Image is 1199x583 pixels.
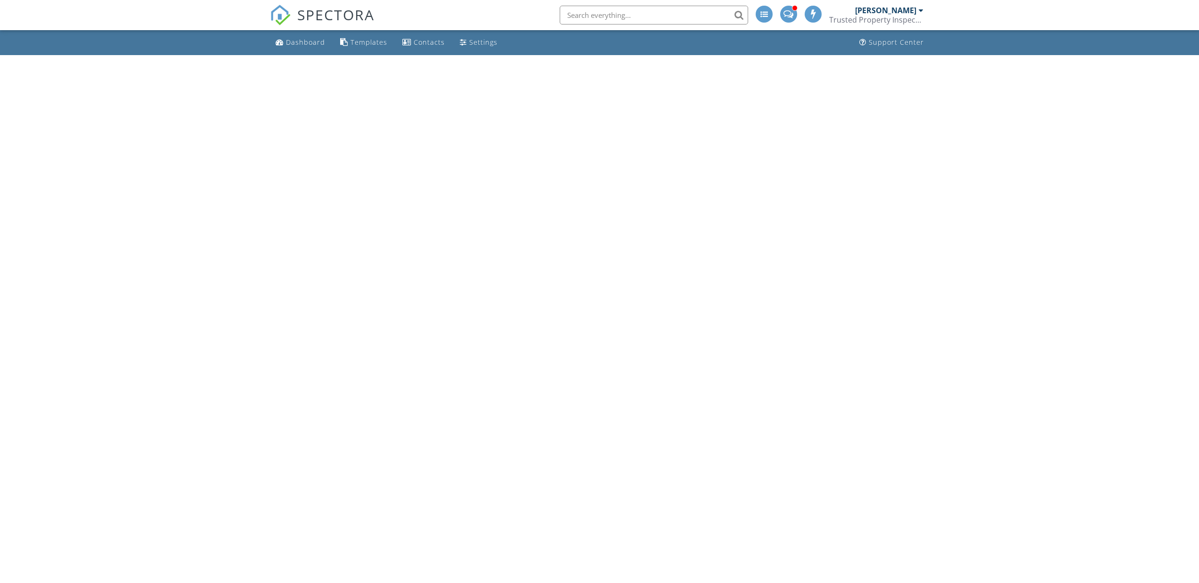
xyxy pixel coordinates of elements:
a: Contacts [399,34,449,51]
div: Dashboard [286,38,325,47]
div: Contacts [414,38,445,47]
a: Settings [456,34,501,51]
div: Templates [351,38,387,47]
a: Templates [336,34,391,51]
a: SPECTORA [270,13,375,32]
div: Settings [469,38,498,47]
a: Dashboard [272,34,329,51]
div: Support Center [869,38,924,47]
span: SPECTORA [297,5,375,24]
input: Search everything... [560,6,748,24]
img: The Best Home Inspection Software - Spectora [270,5,291,25]
div: [PERSON_NAME] [855,6,916,15]
div: Trusted Property Inspections, LLC [829,15,923,24]
a: Support Center [856,34,928,51]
